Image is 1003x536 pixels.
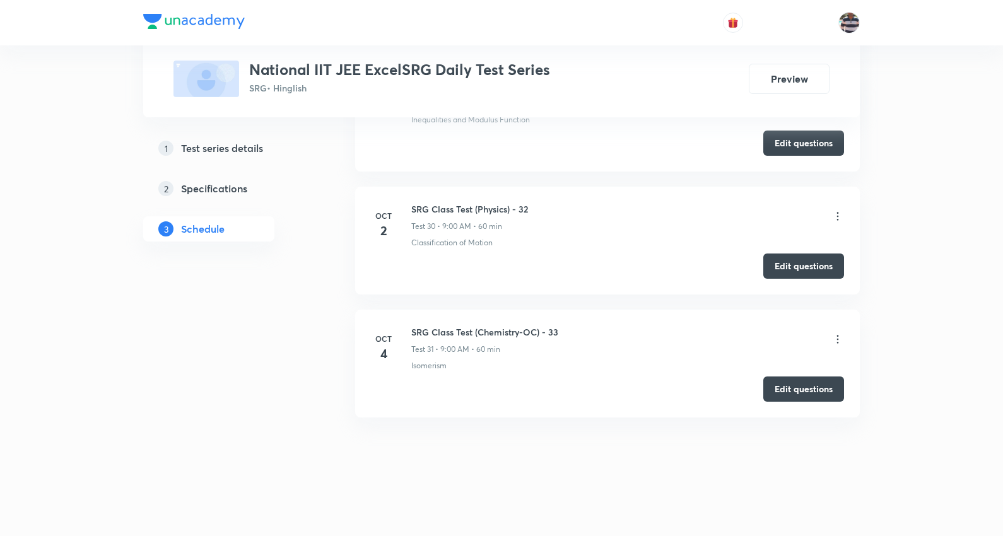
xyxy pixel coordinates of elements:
button: Edit questions [763,131,844,156]
button: Edit questions [763,253,844,279]
h4: 4 [371,344,396,363]
a: 2Specifications [143,176,315,201]
p: Classification of Motion [411,237,493,248]
h3: National IIT JEE ExcelSRG Daily Test Series [249,61,550,79]
img: fallback-thumbnail.png [173,61,239,97]
h6: SRG Class Test (Physics) - 32 [411,202,528,216]
h4: 2 [371,221,396,240]
p: Test 30 • 9:00 AM • 60 min [411,221,502,232]
h5: Test series details [181,141,263,156]
p: Test 31 • 9:00 AM • 60 min [411,344,500,355]
p: 1 [158,141,173,156]
p: 2 [158,181,173,196]
img: avatar [727,17,739,28]
h6: SRG Class Test (Chemistry-OC) - 33 [411,325,558,339]
h5: Specifications [181,181,247,196]
p: 3 [158,221,173,236]
button: Preview [749,64,830,94]
button: Edit questions [763,376,844,402]
h5: Schedule [181,221,225,236]
a: 1Test series details [143,136,315,161]
p: SRG • Hinglish [249,81,550,95]
h6: Oct [371,333,396,344]
p: Isomerism [411,360,447,371]
img: Company Logo [143,14,245,29]
h6: Oct [371,210,396,221]
button: avatar [723,13,743,33]
p: Inequalities and Modulus Function [411,114,530,125]
img: jugraj singh [838,12,860,33]
a: Company Logo [143,14,245,32]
